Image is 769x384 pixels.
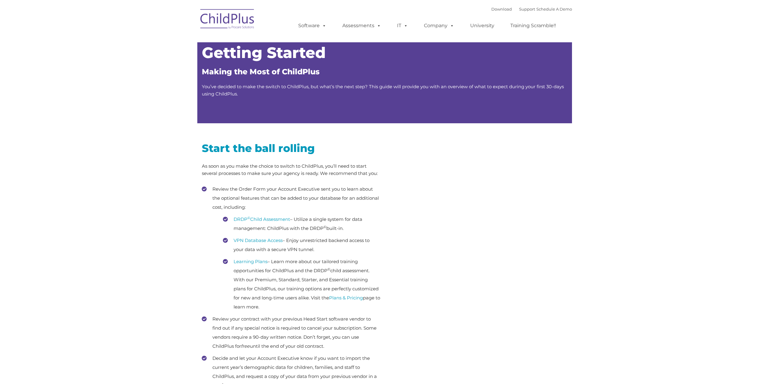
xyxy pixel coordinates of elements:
a: University [464,20,500,32]
a: IT [391,20,414,32]
li: Review the Order Form your Account Executive sent you to learn about the optional features that c... [202,185,380,311]
a: Schedule A Demo [536,7,572,11]
a: Download [491,7,512,11]
sup: © [247,216,250,220]
span: You’ve decided to make the switch to ChildPlus, but what’s the next step? This guide will provide... [202,84,564,97]
a: Company [418,20,460,32]
a: Assessments [336,20,387,32]
h2: Start the ball rolling [202,141,380,155]
span: Making the Most of ChildPlus [202,67,320,76]
sup: © [324,225,326,229]
a: DRDP©Child Assessment [234,216,290,222]
em: free [241,343,250,349]
a: Learning Plans [234,259,267,264]
li: – Learn more about our tailored training opportunities for ChildPlus and the DRDP child assessmen... [223,257,380,311]
li: – Utilize a single system for data management: ChildPlus with the DRDP built-in. [223,215,380,233]
a: Plans & Pricing [329,295,363,301]
img: ChildPlus by Procare Solutions [197,5,258,35]
a: VPN Database Access [234,237,283,243]
a: Training Scramble!! [504,20,562,32]
li: – Enjoy unrestricted backend access to your data with a secure VPN tunnel. [223,236,380,254]
a: Support [519,7,535,11]
li: Review your contract with your previous Head Start software vendor to find out if any special not... [202,315,380,351]
p: As soon as you make the choice to switch to ChildPlus, you’ll need to start several processes to ... [202,163,380,177]
sup: © [328,267,330,271]
font: | [491,7,572,11]
a: Software [292,20,332,32]
span: Getting Started [202,44,326,62]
